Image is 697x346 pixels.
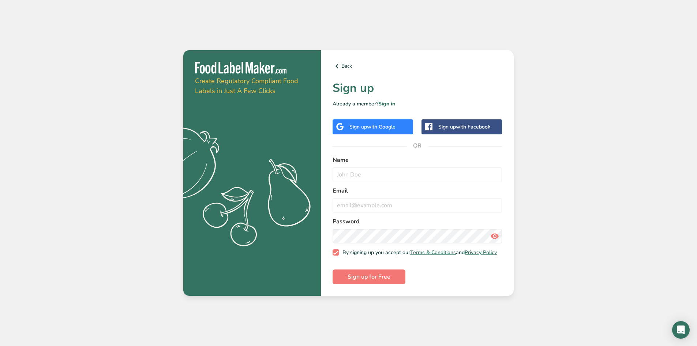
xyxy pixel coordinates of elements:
[465,249,497,256] a: Privacy Policy
[438,123,490,131] div: Sign up
[333,100,502,108] p: Already a member?
[367,123,396,130] span: with Google
[195,62,286,74] img: Food Label Maker
[456,123,490,130] span: with Facebook
[333,62,502,71] a: Back
[333,186,502,195] label: Email
[410,249,456,256] a: Terms & Conditions
[378,100,395,107] a: Sign in
[333,217,502,226] label: Password
[333,79,502,97] h1: Sign up
[195,77,298,95] span: Create Regulatory Compliant Food Labels in Just A Few Clicks
[333,167,502,182] input: John Doe
[333,198,502,213] input: email@example.com
[672,321,690,339] div: Open Intercom Messenger
[348,272,390,281] span: Sign up for Free
[333,156,502,164] label: Name
[406,135,428,157] span: OR
[333,269,405,284] button: Sign up for Free
[349,123,396,131] div: Sign up
[339,249,497,256] span: By signing up you accept our and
